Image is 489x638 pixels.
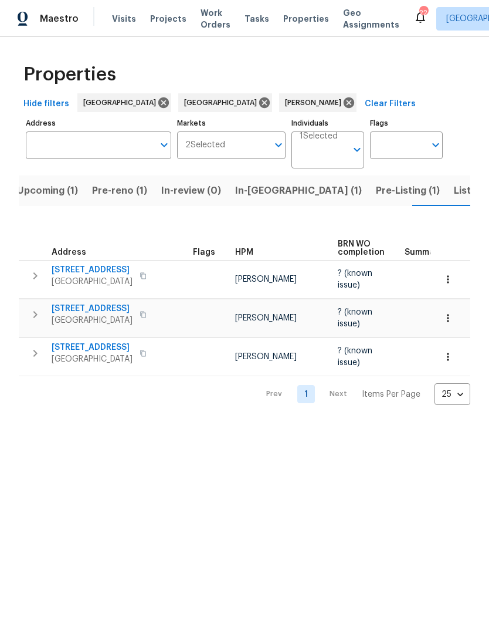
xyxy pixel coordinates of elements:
[297,385,315,403] a: Goto page 1
[283,13,329,25] span: Properties
[83,97,161,109] span: [GEOGRAPHIC_DATA]
[270,137,287,153] button: Open
[360,93,420,115] button: Clear Filters
[161,183,221,199] span: In-review (0)
[52,303,133,315] span: [STREET_ADDRESS]
[17,183,78,199] span: Upcoming (1)
[338,308,372,328] span: ? (known issue)
[201,7,230,31] span: Work Orders
[19,93,74,115] button: Hide filters
[52,342,133,353] span: [STREET_ADDRESS]
[177,120,286,127] label: Markets
[235,248,253,256] span: HPM
[427,137,444,153] button: Open
[362,389,420,400] p: Items Per Page
[150,13,186,25] span: Projects
[92,183,147,199] span: Pre-reno (1)
[52,264,133,276] span: [STREET_ADDRESS]
[26,120,171,127] label: Address
[156,137,172,153] button: Open
[349,141,365,158] button: Open
[370,120,443,127] label: Flags
[235,314,297,322] span: [PERSON_NAME]
[185,140,225,150] span: 2 Selected
[285,97,346,109] span: [PERSON_NAME]
[365,97,416,112] span: Clear Filters
[184,97,262,109] span: [GEOGRAPHIC_DATA]
[52,353,133,365] span: [GEOGRAPHIC_DATA]
[338,347,372,367] span: ? (known issue)
[376,183,440,199] span: Pre-Listing (1)
[291,120,364,127] label: Individuals
[235,183,362,199] span: In-[GEOGRAPHIC_DATA] (1)
[178,93,272,112] div: [GEOGRAPHIC_DATA]
[23,97,69,112] span: Hide filters
[338,269,372,289] span: ? (known issue)
[52,248,86,256] span: Address
[244,15,269,23] span: Tasks
[23,69,116,80] span: Properties
[419,7,427,19] div: 22
[343,7,399,31] span: Geo Assignments
[77,93,171,112] div: [GEOGRAPHIC_DATA]
[52,315,133,326] span: [GEOGRAPHIC_DATA]
[193,248,215,256] span: Flags
[300,131,338,141] span: 1 Selected
[40,13,79,25] span: Maestro
[405,248,443,256] span: Summary
[112,13,136,25] span: Visits
[338,240,385,256] span: BRN WO completion
[279,93,356,112] div: [PERSON_NAME]
[434,379,470,410] div: 25
[235,275,297,283] span: [PERSON_NAME]
[235,353,297,361] span: [PERSON_NAME]
[52,276,133,288] span: [GEOGRAPHIC_DATA]
[255,383,470,405] nav: Pagination Navigation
